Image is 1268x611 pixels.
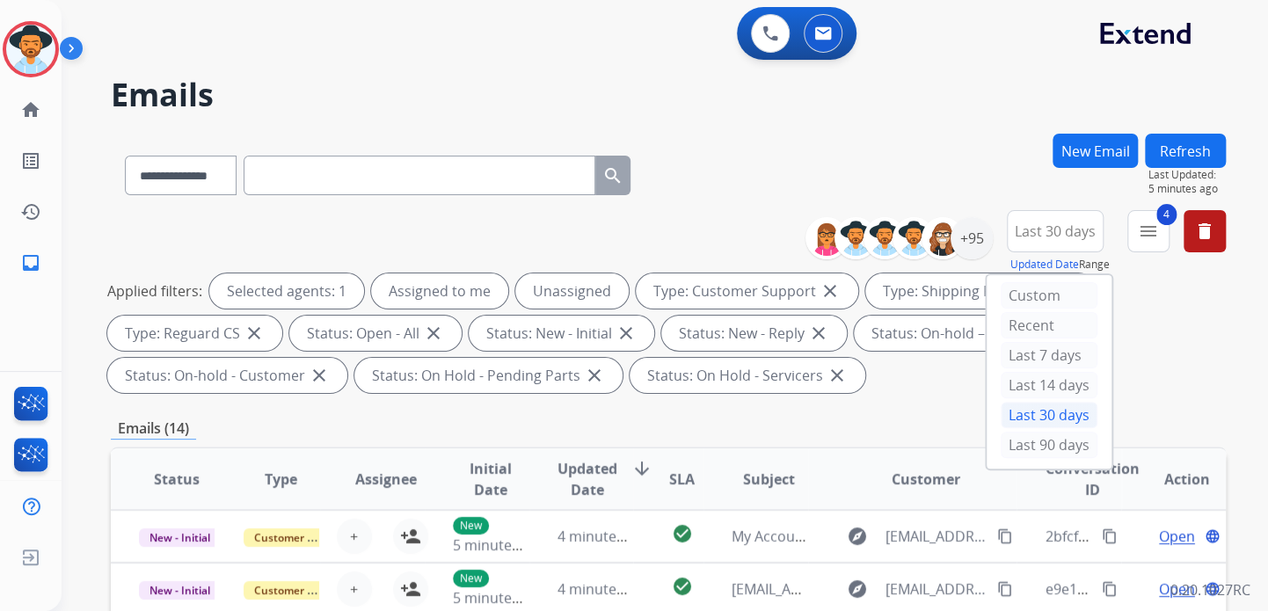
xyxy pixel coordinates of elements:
[337,571,372,607] button: +
[337,519,372,554] button: +
[732,527,1016,546] span: My Account Order Details [DOMAIN_NAME]
[1170,579,1250,600] p: 0.20.1027RC
[557,458,617,500] span: Updated Date
[400,526,421,547] mat-icon: person_add
[244,323,265,344] mat-icon: close
[107,316,282,351] div: Type: Reguard CS
[1102,581,1118,597] mat-icon: content_copy
[630,358,865,393] div: Status: On Hold - Servicers
[1156,204,1177,225] span: 4
[951,217,993,259] div: +95
[854,316,1082,351] div: Status: On-hold – Internal
[154,469,200,490] span: Status
[244,528,358,547] span: Customer Support
[209,273,364,309] div: Selected agents: 1
[515,273,629,309] div: Unassigned
[6,25,55,74] img: avatar
[1145,134,1226,168] button: Refresh
[1045,458,1139,500] span: Conversation ID
[423,323,444,344] mat-icon: close
[1001,432,1097,458] div: Last 90 days
[557,527,652,546] span: 4 minutes ago
[1007,210,1104,252] button: Last 30 days
[1001,372,1097,398] div: Last 14 days
[453,517,489,535] p: New
[107,358,347,393] div: Status: On-hold - Customer
[20,99,41,120] mat-icon: home
[1194,221,1215,242] mat-icon: delete
[139,581,221,600] span: New - Initial
[1001,402,1097,428] div: Last 30 days
[20,252,41,273] mat-icon: inbox
[661,316,847,351] div: Status: New - Reply
[355,469,417,490] span: Assignee
[885,526,988,547] span: [EMAIL_ADDRESS][DOMAIN_NAME]
[1121,448,1226,510] th: Action
[892,469,960,490] span: Customer
[244,581,358,600] span: Customer Support
[139,528,221,547] span: New - Initial
[1001,282,1097,309] div: Custom
[1010,258,1079,272] button: Updated Date
[1010,257,1110,272] span: Range
[631,458,652,479] mat-icon: arrow_downward
[616,323,637,344] mat-icon: close
[997,581,1013,597] mat-icon: content_copy
[1148,182,1226,196] span: 5 minutes ago
[732,579,959,599] span: [EMAIL_ADDRESS][DOMAIN_NAME]
[827,365,848,386] mat-icon: close
[453,458,528,500] span: Initial Date
[1127,210,1170,252] button: 4
[469,316,654,351] div: Status: New - Initial
[309,365,330,386] mat-icon: close
[865,273,1096,309] div: Type: Shipping Protection
[111,77,1226,113] h2: Emails
[20,201,41,222] mat-icon: history
[602,165,623,186] mat-icon: search
[350,578,358,600] span: +
[453,570,489,587] p: New
[820,280,841,302] mat-icon: close
[1148,168,1226,182] span: Last Updated:
[1001,312,1097,338] div: Recent
[847,526,868,547] mat-icon: explore
[997,528,1013,544] mat-icon: content_copy
[453,535,547,555] span: 5 minutes ago
[847,578,868,600] mat-icon: explore
[371,273,508,309] div: Assigned to me
[20,150,41,171] mat-icon: list_alt
[111,418,196,440] p: Emails (14)
[1159,578,1195,600] span: Open
[354,358,623,393] div: Status: On Hold - Pending Parts
[1015,228,1096,235] span: Last 30 days
[743,469,795,490] span: Subject
[1001,342,1097,368] div: Last 7 days
[265,469,297,490] span: Type
[636,273,858,309] div: Type: Customer Support
[1205,528,1221,544] mat-icon: language
[400,578,421,600] mat-icon: person_add
[584,365,605,386] mat-icon: close
[453,588,547,607] span: 5 minutes ago
[107,280,202,302] p: Applied filters:
[557,579,652,599] span: 4 minutes ago
[350,526,358,547] span: +
[669,469,695,490] span: SLA
[672,523,693,544] mat-icon: check_circle
[1053,134,1138,168] button: New Email
[1102,528,1118,544] mat-icon: content_copy
[885,578,988,600] span: [EMAIL_ADDRESS][DOMAIN_NAME]
[1138,221,1159,242] mat-icon: menu
[808,323,829,344] mat-icon: close
[672,576,693,597] mat-icon: check_circle
[289,316,462,351] div: Status: Open - All
[1159,526,1195,547] span: Open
